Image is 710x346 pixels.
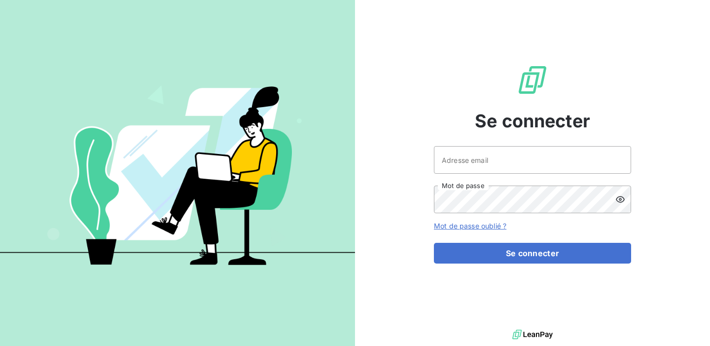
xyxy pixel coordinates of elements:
button: Se connecter [434,243,631,264]
img: Logo LeanPay [517,64,548,96]
img: logo [512,327,553,342]
a: Mot de passe oublié ? [434,222,506,230]
span: Se connecter [475,108,590,134]
input: placeholder [434,146,631,174]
